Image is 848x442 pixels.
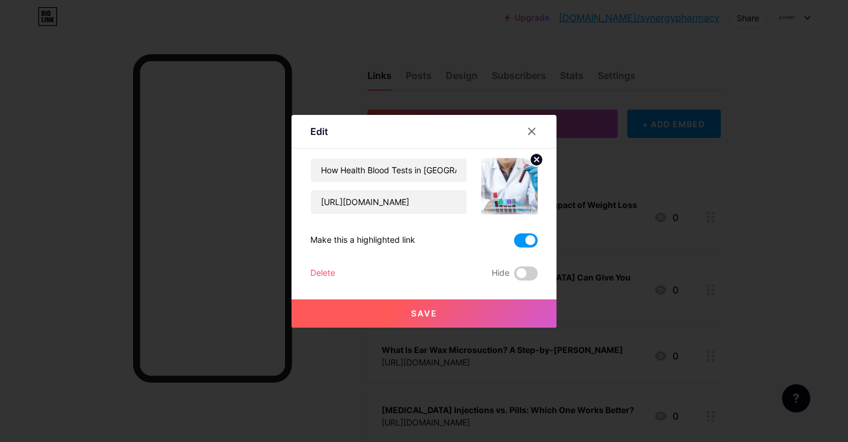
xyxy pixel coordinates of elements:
div: Make this a highlighted link [310,233,415,248]
div: Delete [310,266,335,281]
div: Edit [310,124,328,138]
input: URL [311,190,466,214]
span: Save [411,308,438,318]
input: Title [311,159,466,182]
span: Hide [492,266,509,281]
img: link_thumbnail [481,158,538,215]
button: Save [291,299,556,328]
